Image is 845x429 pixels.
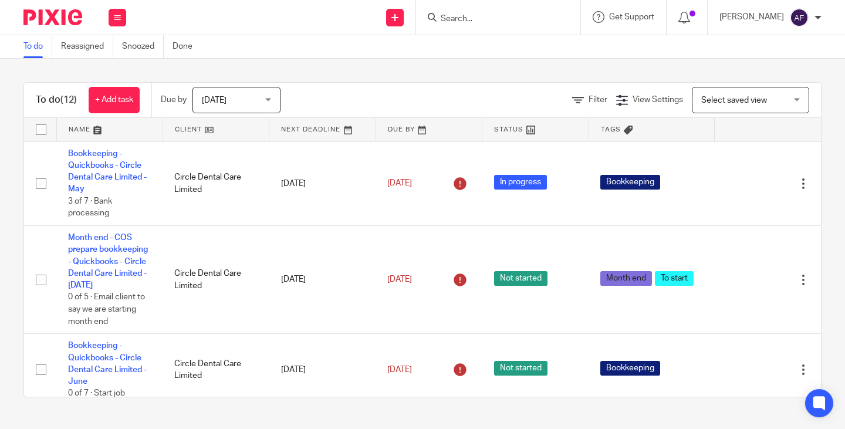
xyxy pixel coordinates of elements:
h1: To do [36,94,77,106]
span: (12) [60,95,77,104]
td: [DATE] [269,225,376,333]
span: [DATE] [387,366,412,374]
a: Done [173,35,201,58]
td: Circle Dental Care Limited [163,334,269,406]
td: [DATE] [269,141,376,225]
span: [DATE] [387,180,412,188]
span: Tags [601,126,621,133]
span: Select saved view [701,96,767,104]
a: Reassigned [61,35,113,58]
span: Bookkeeping [600,361,660,376]
p: Due by [161,94,187,106]
span: [DATE] [202,96,227,104]
img: Pixie [23,9,82,25]
td: Circle Dental Care Limited [163,141,269,225]
a: + Add task [89,87,140,113]
td: [DATE] [269,334,376,406]
a: To do [23,35,52,58]
span: 0 of 5 · Email client to say we are starting month end [68,293,145,326]
span: [DATE] [387,275,412,283]
span: 0 of 7 · Start job [68,390,125,398]
a: Snoozed [122,35,164,58]
input: Search [440,14,545,25]
span: In progress [494,175,547,190]
p: [PERSON_NAME] [719,11,784,23]
a: Bookkeeping - Quickbooks - Circle Dental Care Limited - June [68,342,147,386]
td: Circle Dental Care Limited [163,225,269,333]
span: Filter [589,96,607,104]
span: Get Support [609,13,654,21]
a: Bookkeeping - Quickbooks - Circle Dental Care Limited - May [68,150,147,194]
span: Not started [494,361,547,376]
span: Month end [600,271,652,286]
img: svg%3E [790,8,809,27]
span: 3 of 7 · Bank processing [68,197,112,218]
span: To start [655,271,694,286]
span: View Settings [633,96,683,104]
span: Bookkeeping [600,175,660,190]
span: Not started [494,271,547,286]
a: Month end - COS prepare bookkeeping - Quickbooks - Circle Dental Care Limited - [DATE] [68,234,148,289]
